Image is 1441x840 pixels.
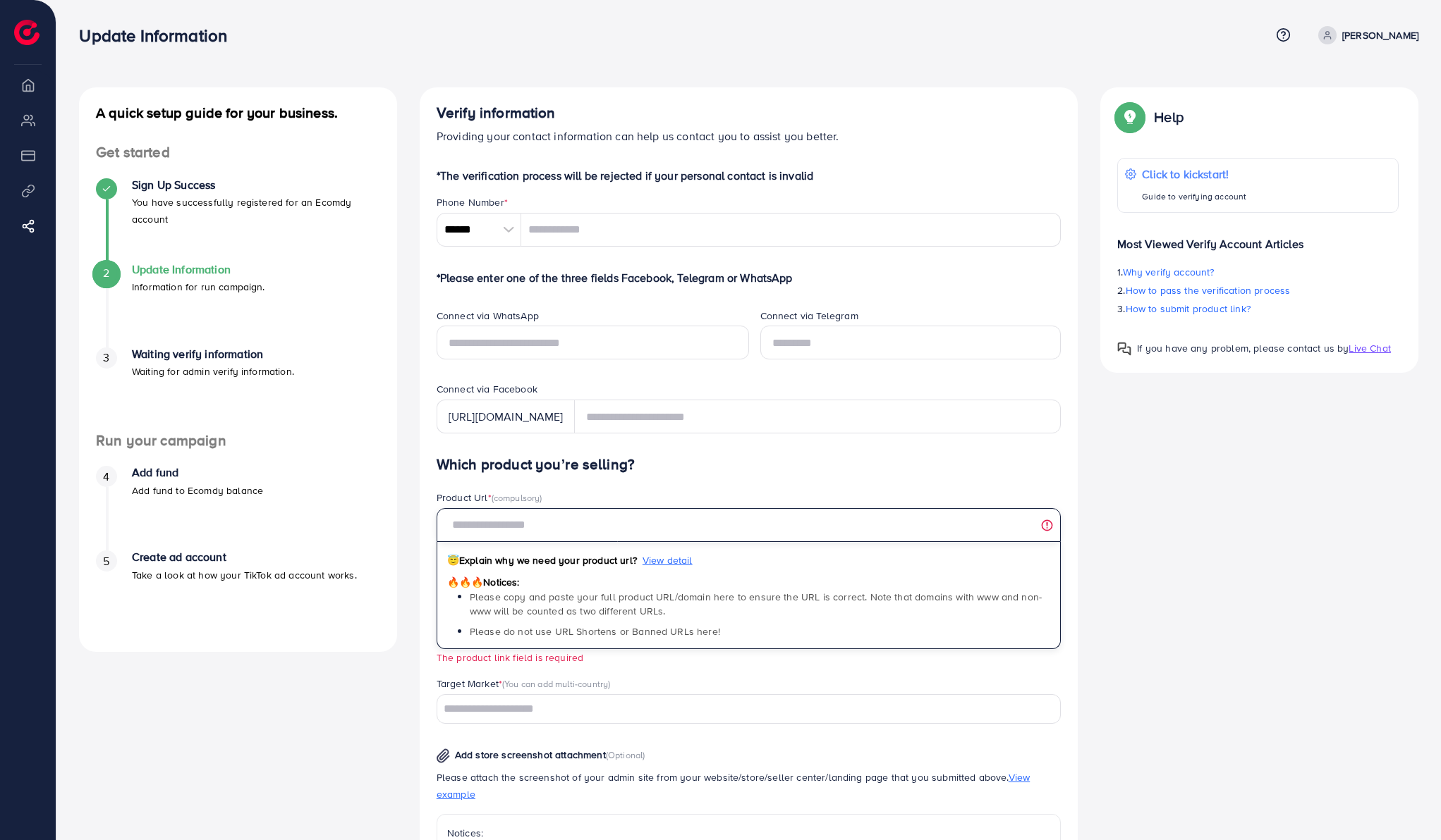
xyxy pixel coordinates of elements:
[760,309,858,323] label: Connect via Telegram
[14,20,39,45] img: logo
[492,491,542,504] span: (compulsory)
[437,128,1062,144] p: Providing your contact information can help us contact you to assist you better.
[79,550,397,635] li: Create ad account
[437,769,1062,803] p: Please attach the screenshot of your admin site from your website/store/seller center/landing pag...
[1381,777,1430,829] iframe: Chat
[437,104,1062,122] h4: Verify information
[643,553,693,567] span: View detail
[132,178,380,192] h4: Sign Up Success
[437,650,583,664] small: The product link field is required
[132,567,357,583] p: Take a look at how your TikTok ad account works.
[437,490,542,505] label: Product Url
[1313,26,1418,44] a: [PERSON_NAME]
[470,590,1042,618] span: Please copy and paste your full product URL/domain here to ensure the URL is correct. Note that d...
[447,575,520,589] span: Notices:
[1126,302,1251,316] span: How to submit product link?
[437,456,1062,474] h4: Which product you’re selling?
[103,553,109,569] span: 5
[447,553,459,567] span: 😇
[606,748,645,761] span: (Optional)
[132,194,380,228] p: You have successfully registered for an Ecomdy account
[132,278,265,295] p: Information for run campaign.
[79,347,397,432] li: Waiting verify information
[132,466,263,479] h4: Add fund
[437,309,539,323] label: Connect via WhatsApp
[79,178,397,263] li: Sign Up Success
[437,748,450,763] img: img
[1117,224,1399,252] p: Most Viewed Verify Account Articles
[1117,264,1399,280] p: 1.
[79,144,397,161] h4: Get started
[1154,109,1184,125] p: Help
[437,167,1062,184] p: *The verification process will be rejected if your personal contact is invalid
[437,400,575,433] div: [URL][DOMAIN_NAME]
[79,104,397,121] h4: A quick setup guide for your business.
[132,363,294,380] p: Waiting for admin verify information.
[1142,166,1246,183] p: Click to kickstart!
[437,677,611,691] label: Target Market
[1123,265,1215,279] span: Why verify account?
[437,770,1030,801] span: View example
[132,347,294,361] h4: Waiting verify information
[79,466,397,550] li: Add fund
[447,553,637,567] span: Explain why we need your product url?
[79,25,238,46] h3: Update Information
[132,550,357,564] h4: Create ad account
[103,350,109,366] span: 3
[437,382,537,396] label: Connect via Facebook
[1137,341,1349,355] span: If you have any problem, please contact us by
[103,469,109,485] span: 4
[502,677,610,690] span: (You can add multi-country)
[1117,342,1131,356] img: Popup guide
[1342,27,1418,44] p: [PERSON_NAME]
[437,694,1062,723] div: Search for option
[79,263,397,347] li: Update Information
[79,432,397,450] h4: Run your campaign
[439,698,1043,720] input: Search for option
[470,624,720,638] span: Please do not use URL Shortens or Banned URLs here!
[1126,283,1291,297] span: How to pass the verification process
[132,263,265,276] h4: Update Information
[103,265,109,281] span: 2
[1117,282,1399,299] p: 2.
[1117,300,1399,317] p: 3.
[437,269,1062,286] p: *Please enter one of the three fields Facebook, Telegram or WhatsApp
[1349,341,1390,355] span: Live Chat
[447,575,483,589] span: 🔥🔥🔥
[437,195,508,209] label: Phone Number
[132,482,263,499] p: Add fund to Ecomdy balance
[1142,188,1246,205] p: Guide to verifying account
[1117,104,1143,130] img: Popup guide
[455,748,606,762] span: Add store screenshot attachment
